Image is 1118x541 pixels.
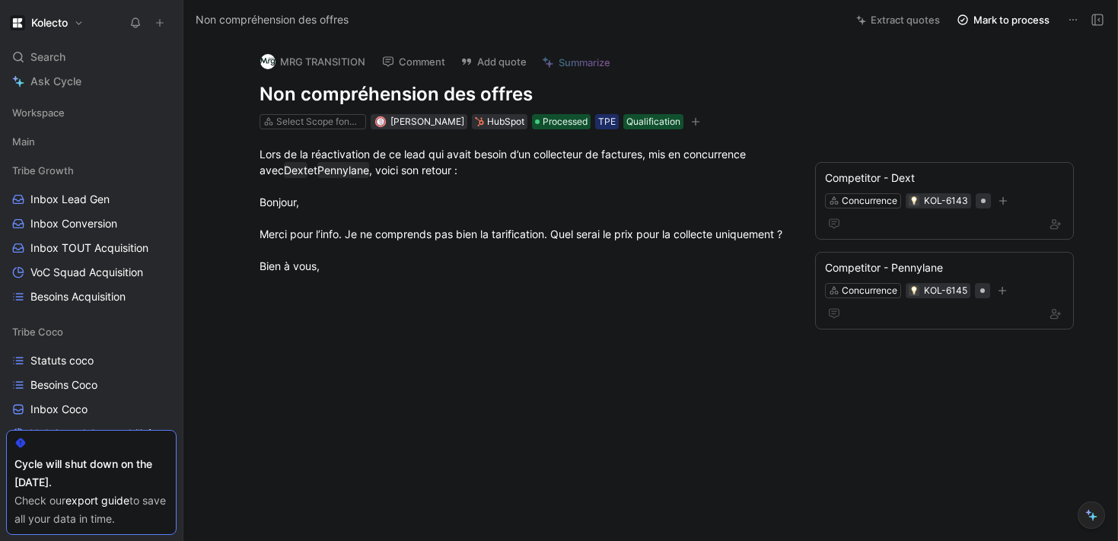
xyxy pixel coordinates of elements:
[487,114,524,129] div: HubSpot
[6,320,177,445] div: Tribe CocoStatuts cocoBesoins CocoInbox CocoVoC Squad Comptabilité
[260,54,276,69] img: logo
[6,374,177,396] a: Besoins Coco
[369,164,457,177] span: , voici son retour :
[6,422,177,445] a: VoC Squad Comptabilité
[559,56,610,69] span: Summarize
[30,216,117,231] span: Inbox Conversion
[6,130,177,158] div: Main
[6,101,177,124] div: Workspace
[30,426,152,441] span: VoC Squad Comptabilité
[825,169,1064,187] div: Competitor - Dext
[30,192,110,207] span: Inbox Lead Gen
[454,51,534,72] button: Add quote
[12,105,65,120] span: Workspace
[14,455,168,492] div: Cycle will shut down on the [DATE].
[376,117,384,126] img: avatar
[909,196,919,206] button: 💡
[842,283,897,298] div: Concurrence
[849,9,947,30] button: Extract quotes
[276,114,362,129] div: Select Scope fonctionnels
[6,237,177,259] a: Inbox TOUT Acquisition
[307,164,317,177] span: et
[14,492,168,528] div: Check our to save all your data in time.
[909,286,919,295] img: 💡
[626,114,680,129] div: Qualification
[924,283,967,298] div: KOL-6145
[924,193,968,208] div: KOL-6143
[30,353,94,368] span: Statuts coco
[12,134,35,149] span: Main
[6,70,177,93] a: Ask Cycle
[950,9,1056,30] button: Mark to process
[317,164,369,177] span: Pennylane
[535,52,617,73] button: Summarize
[31,16,68,30] h1: Kolecto
[260,196,299,208] span: Bonjour,
[30,289,126,304] span: Besoins Acquisition
[6,12,88,33] button: KolectoKolecto
[30,72,81,91] span: Ask Cycle
[260,228,782,240] span: Merci pour l’info. Je ne comprends pas bien la tarification. Quel serai le prix pour la collecte ...
[12,163,74,178] span: Tribe Growth
[375,51,452,72] button: Comment
[390,116,464,127] span: [PERSON_NAME]
[842,193,897,208] div: Concurrence
[30,240,148,256] span: Inbox TOUT Acquisition
[6,261,177,284] a: VoC Squad Acquisition
[543,114,588,129] span: Processed
[260,259,320,272] span: Bien à vous,
[6,212,177,235] a: Inbox Conversion
[598,114,616,129] div: TPE
[253,50,372,73] button: logoMRG TRANSITION
[30,265,143,280] span: VoC Squad Acquisition
[909,196,919,205] img: 💡
[30,402,88,417] span: Inbox Coco
[6,46,177,68] div: Search
[6,320,177,343] div: Tribe Coco
[260,82,786,107] h1: Non compréhension des offres
[30,377,97,393] span: Besoins Coco
[6,159,177,182] div: Tribe Growth
[6,188,177,211] a: Inbox Lead Gen
[532,114,591,129] div: Processed
[6,398,177,421] a: Inbox Coco
[30,48,65,66] span: Search
[6,159,177,308] div: Tribe GrowthInbox Lead GenInbox ConversionInbox TOUT AcquisitionVoC Squad AcquisitionBesoins Acqu...
[6,285,177,308] a: Besoins Acquisition
[6,130,177,153] div: Main
[10,15,25,30] img: Kolecto
[65,494,129,507] a: export guide
[12,324,63,339] span: Tribe Coco
[260,148,749,177] span: Lors de la réactivation de ce lead qui avait besoin d’un collecteur de factures, mis en concurren...
[196,11,349,29] span: Non compréhension des offres
[6,349,177,372] a: Statuts coco
[284,164,307,177] span: Dext
[825,259,1064,277] div: Competitor - Pennylane
[909,285,919,296] button: 💡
